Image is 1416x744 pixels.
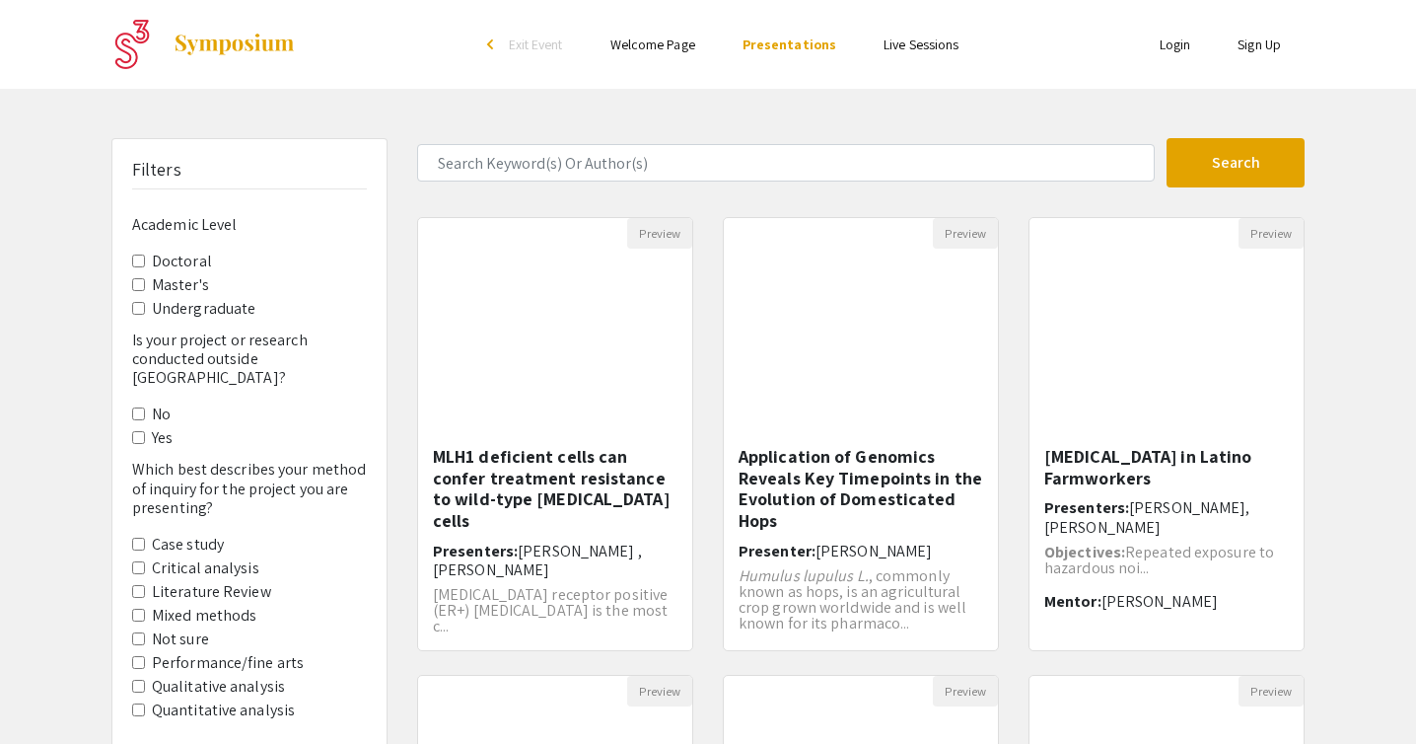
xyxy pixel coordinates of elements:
h6: Is your project or research conducted outside [GEOGRAPHIC_DATA]? [132,331,367,388]
label: Mixed methods [152,604,256,628]
h6: Presenter: [739,542,983,560]
label: Performance/fine arts [152,651,304,675]
span: Exit Event [509,36,563,53]
div: arrow_back_ios [487,38,499,50]
h5: [MEDICAL_DATA] in Latino Farmworkers [1044,446,1289,488]
a: Welcome Page [610,36,695,53]
button: Preview [1239,218,1304,249]
label: Doctoral [152,250,212,273]
button: Preview [933,218,998,249]
a: Login [1160,36,1191,53]
label: Case study [152,533,224,557]
button: Preview [627,218,692,249]
img: Symposium by ForagerOne [173,33,296,56]
h5: Filters [132,159,181,181]
iframe: Chat [15,655,84,729]
h6: Presenters: [433,542,677,579]
h5: MLH1 deficient cells can confer treatment resistance to wild-type [MEDICAL_DATA] cells [433,446,677,531]
input: Search Keyword(s) Or Author(s) [417,144,1155,182]
p: , commonly known as hops, is an agricultural crop grown worldwide and is well known for its pharm... [739,568,983,632]
label: Yes [152,426,173,450]
div: Open Presentation <p>MLH1 deficient cells can confer treatment resistance to wild-type breast can... [417,217,693,651]
a: 2025 SDSU Student Symposium (S3) [111,20,296,69]
label: Undergraduate [152,297,255,321]
span: [PERSON_NAME] [815,541,932,561]
a: Live Sessions [884,36,958,53]
strong: Objectives: [1044,542,1125,562]
span: [MEDICAL_DATA] receptor positive (ER+) [MEDICAL_DATA] is the most c... [433,584,668,636]
a: Presentations [743,36,836,53]
span: [PERSON_NAME] [1101,591,1218,612]
label: Critical analysis [152,557,259,580]
span: Mentor: [1044,591,1101,612]
img: 2025 SDSU Student Symposium (S3) [111,20,153,69]
div: Open Presentation <p>Noise-Induced Hearing Loss in Latino Farmworkers</p> [1028,217,1305,651]
h6: Which best describes your method of inquiry for the project you are presenting? [132,460,367,517]
button: Preview [627,676,692,707]
span: Repeated exposure to hazardous noi... [1044,542,1274,578]
a: Sign Up [1238,36,1281,53]
label: Literature Review [152,580,271,604]
em: Humulus lupulus L. [739,565,869,586]
label: No [152,403,171,426]
button: Search [1167,138,1305,187]
h6: Academic Level [132,215,367,234]
label: Quantitative analysis [152,699,295,722]
button: Preview [1239,676,1304,707]
label: Qualitative analysis [152,675,285,699]
span: [PERSON_NAME] , [PERSON_NAME] [433,541,642,580]
label: Master's [152,273,209,297]
span: [PERSON_NAME], [PERSON_NAME] [1044,497,1250,537]
h5: Application of Genomics Reveals Key Timepoints in the Evolution of Domesticated Hops [739,446,983,531]
button: Preview [933,676,998,707]
label: Not sure [152,628,209,651]
h6: Presenters: [1044,498,1289,536]
div: Open Presentation <p>Application of Genomics Reveals Key Timepoints in the Evolution of Domestica... [723,217,999,651]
